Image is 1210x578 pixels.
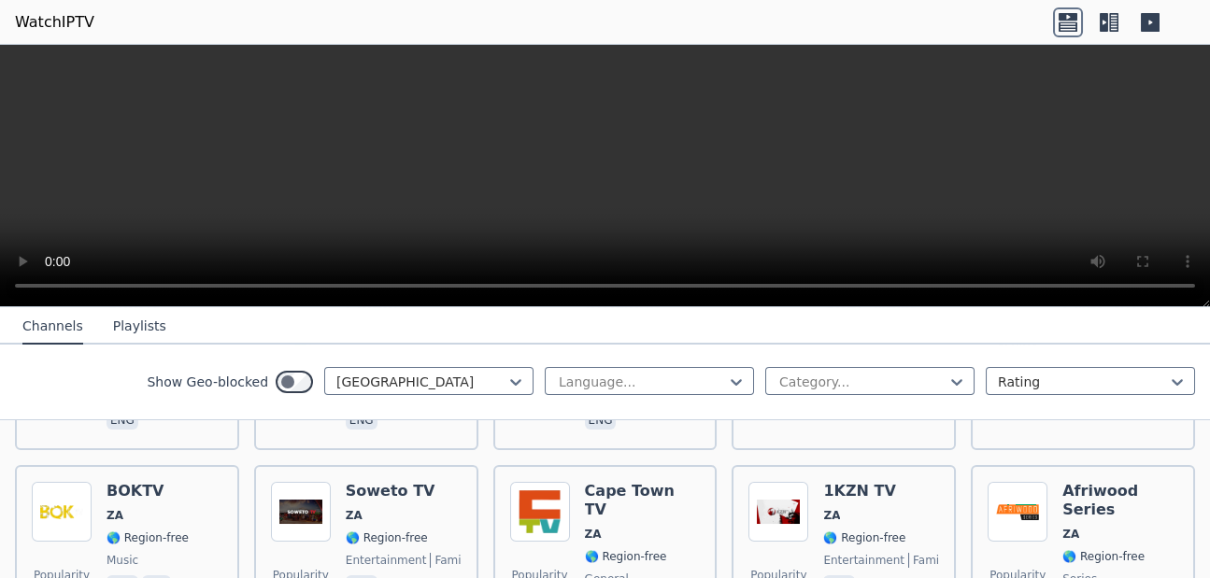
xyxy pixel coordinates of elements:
a: WatchIPTV [15,11,94,34]
span: music [107,553,138,568]
h6: Cape Town TV [585,482,701,519]
span: 🌎 Region-free [107,530,189,545]
h6: Afriwood Series [1062,482,1178,519]
span: family [908,553,949,568]
span: entertainment [346,553,427,568]
span: 🌎 Region-free [346,530,428,545]
label: Show Geo-blocked [147,373,268,391]
img: 1KZN TV [748,482,808,542]
span: ZA [346,508,363,523]
button: Channels [22,309,83,345]
span: ZA [823,508,840,523]
h6: Soweto TV [346,482,462,500]
span: 🌎 Region-free [585,549,667,564]
span: family [430,553,471,568]
img: BOKTV [32,482,92,542]
p: eng [346,411,377,430]
p: eng [107,411,138,430]
h6: BOKTV [107,482,189,500]
span: 🌎 Region-free [823,530,905,545]
span: entertainment [823,553,904,568]
span: ZA [585,527,602,542]
p: eng [585,411,617,430]
img: Cape Town TV [510,482,570,542]
h6: 1KZN TV [823,482,939,500]
span: 🌎 Region-free [1062,549,1145,564]
img: Afriwood Series [988,482,1047,542]
span: ZA [1062,527,1079,542]
span: ZA [107,508,123,523]
img: Soweto TV [271,482,331,542]
button: Playlists [113,309,166,345]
